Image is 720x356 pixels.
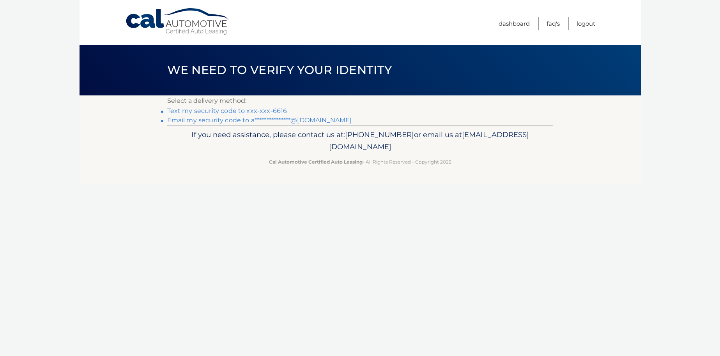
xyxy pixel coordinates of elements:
[577,17,595,30] a: Logout
[547,17,560,30] a: FAQ's
[172,158,548,166] p: - All Rights Reserved - Copyright 2025
[125,8,230,35] a: Cal Automotive
[167,95,553,106] p: Select a delivery method:
[167,63,392,77] span: We need to verify your identity
[172,129,548,153] p: If you need assistance, please contact us at: or email us at
[345,130,414,139] span: [PHONE_NUMBER]
[269,159,363,165] strong: Cal Automotive Certified Auto Leasing
[167,107,287,115] a: Text my security code to xxx-xxx-6616
[499,17,530,30] a: Dashboard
